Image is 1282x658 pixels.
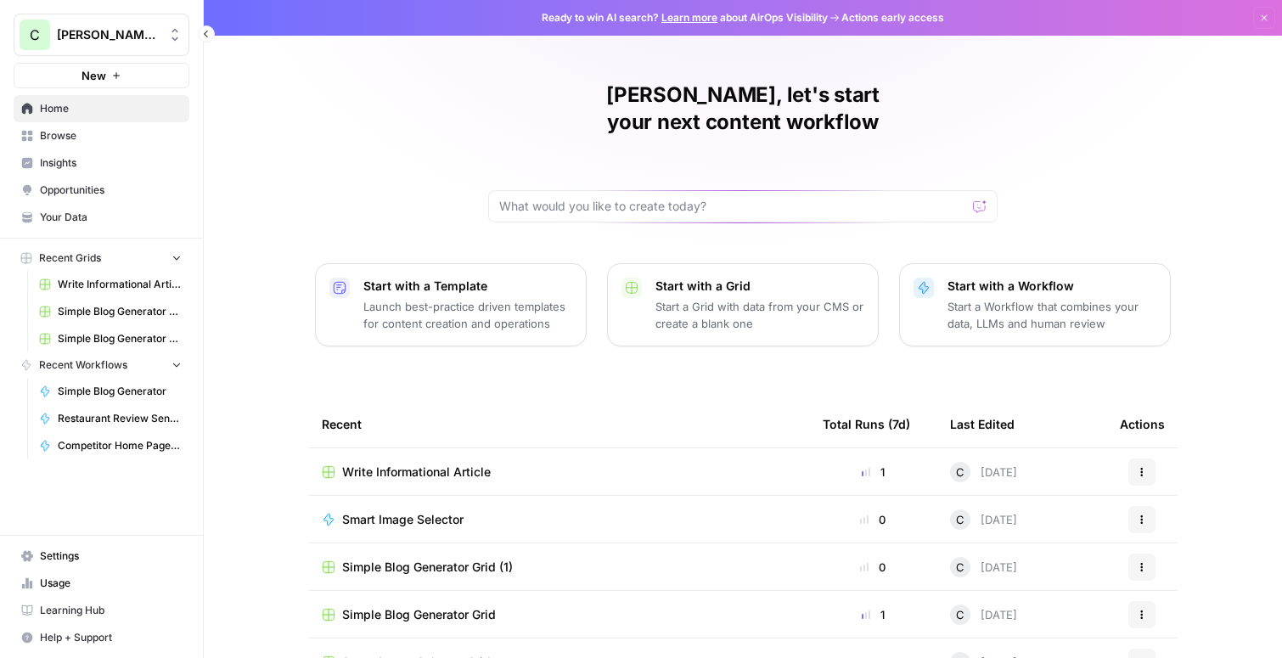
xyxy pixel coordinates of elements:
[58,438,182,453] span: Competitor Home Page Analyzer
[14,204,189,231] a: Your Data
[40,155,182,171] span: Insights
[58,331,182,346] span: Simple Blog Generator Grid (1)
[322,559,796,576] a: Simple Blog Generator Grid (1)
[607,263,879,346] button: Start with a GridStart a Grid with data from your CMS or create a blank one
[40,630,182,645] span: Help + Support
[322,606,796,623] a: Simple Blog Generator Grid
[31,378,189,405] a: Simple Blog Generator
[14,177,189,204] a: Opportunities
[40,210,182,225] span: Your Data
[39,357,127,373] span: Recent Workflows
[823,464,923,481] div: 1
[322,464,796,481] a: Write Informational Article
[363,298,572,332] p: Launch best-practice driven templates for content creation and operations
[950,557,1017,577] div: [DATE]
[342,606,496,623] span: Simple Blog Generator Grid
[14,245,189,271] button: Recent Grids
[40,548,182,564] span: Settings
[655,278,864,295] p: Start with a Grid
[488,82,998,136] h1: [PERSON_NAME], let's start your next content workflow
[823,559,923,576] div: 0
[841,10,944,25] span: Actions early access
[40,183,182,198] span: Opportunities
[40,603,182,618] span: Learning Hub
[14,570,189,597] a: Usage
[322,401,796,447] div: Recent
[956,559,964,576] span: C
[31,271,189,298] a: Write Informational Article
[956,511,964,528] span: C
[39,250,101,266] span: Recent Grids
[58,277,182,292] span: Write Informational Article
[315,263,587,346] button: Start with a TemplateLaunch best-practice driven templates for content creation and operations
[30,25,40,45] span: C
[342,464,491,481] span: Write Informational Article
[342,511,464,528] span: Smart Image Selector
[31,432,189,459] a: Competitor Home Page Analyzer
[14,14,189,56] button: Workspace: Connor - Test
[947,298,1156,332] p: Start a Workflow that combines your data, LLMs and human review
[947,278,1156,295] p: Start with a Workflow
[950,462,1017,482] div: [DATE]
[823,401,910,447] div: Total Runs (7d)
[82,67,106,84] span: New
[956,606,964,623] span: C
[899,263,1171,346] button: Start with a WorkflowStart a Workflow that combines your data, LLMs and human review
[823,511,923,528] div: 0
[956,464,964,481] span: C
[14,543,189,570] a: Settings
[31,405,189,432] a: Restaurant Review Sentiment Analyzer
[58,411,182,426] span: Restaurant Review Sentiment Analyzer
[14,352,189,378] button: Recent Workflows
[661,11,717,24] a: Learn more
[655,298,864,332] p: Start a Grid with data from your CMS or create a blank one
[58,304,182,319] span: Simple Blog Generator Grid
[14,95,189,122] a: Home
[14,63,189,88] button: New
[322,511,796,528] a: Smart Image Selector
[499,198,966,215] input: What would you like to create today?
[950,401,1015,447] div: Last Edited
[823,606,923,623] div: 1
[40,101,182,116] span: Home
[363,278,572,295] p: Start with a Template
[40,576,182,591] span: Usage
[342,559,513,576] span: Simple Blog Generator Grid (1)
[14,597,189,624] a: Learning Hub
[542,10,828,25] span: Ready to win AI search? about AirOps Visibility
[14,122,189,149] a: Browse
[40,128,182,143] span: Browse
[58,384,182,399] span: Simple Blog Generator
[1120,401,1165,447] div: Actions
[31,325,189,352] a: Simple Blog Generator Grid (1)
[31,298,189,325] a: Simple Blog Generator Grid
[57,26,160,43] span: [PERSON_NAME] - Test
[14,149,189,177] a: Insights
[950,509,1017,530] div: [DATE]
[14,624,189,651] button: Help + Support
[950,605,1017,625] div: [DATE]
